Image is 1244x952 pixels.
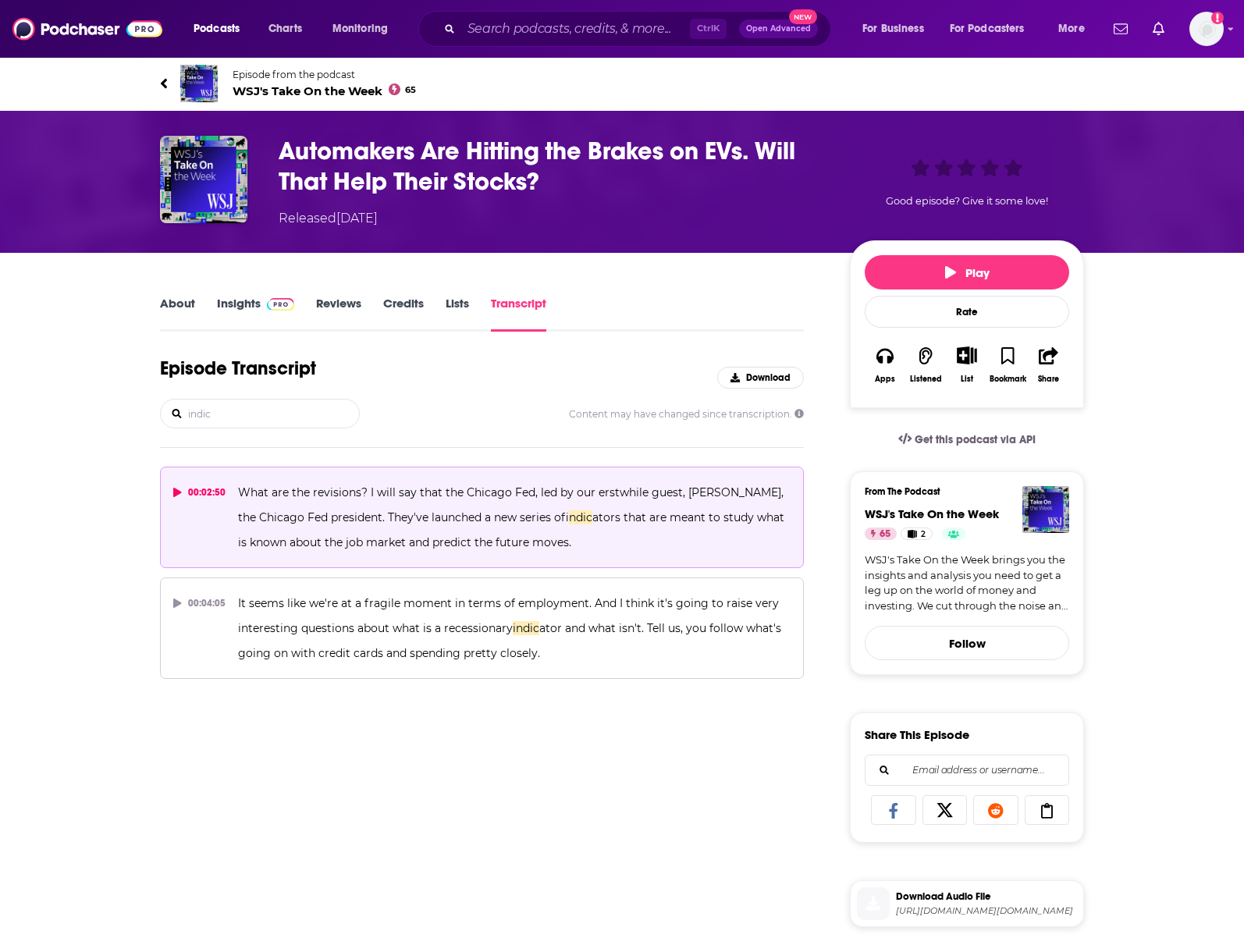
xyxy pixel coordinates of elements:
a: Lists [446,296,469,332]
span: It seems like we're at a fragile moment in terms of employment. And I think it's going to raise v... [238,596,782,635]
span: WSJ's Take On the Week [233,83,416,98]
button: open menu [1047,16,1104,41]
span: Download [746,372,791,383]
div: Apps [875,375,895,384]
img: Podchaser Pro [267,298,294,311]
h3: Automakers Are Hitting the Brakes on EVs. Will That Help Their Stocks? [279,136,825,197]
button: open menu [851,16,944,41]
a: WSJ's Take On the WeekEpisode from the podcastWSJ's Take On the Week65 [160,65,622,102]
span: Download Audio File [896,890,1077,904]
h3: Share This Episode [865,727,969,742]
span: 65 [880,527,890,542]
input: Email address or username... [878,755,1056,785]
div: List [961,374,973,384]
button: Play [865,255,1069,290]
a: Show notifications dropdown [1107,16,1134,42]
button: Listened [905,336,946,393]
button: Share [1029,336,1069,393]
span: indic [569,510,592,524]
span: For Business [862,18,924,40]
a: WSJ's Take On the Week brings you the insights and analysis you need to get a leg up on the world... [865,552,1069,613]
span: Monitoring [332,18,388,40]
button: 00:04:05It seems like we're at a fragile moment in terms of employment. And I think it's going to... [160,577,804,679]
div: Search followers [865,755,1069,786]
span: New [789,9,817,24]
button: open menu [322,16,408,41]
span: 2 [921,527,926,542]
a: 65 [865,528,897,540]
h3: From The Podcast [865,486,1057,497]
div: Listened [910,375,942,384]
input: Search transcript... [187,400,359,428]
div: Released [DATE] [279,209,378,228]
button: open menu [940,16,1047,41]
span: More [1058,18,1085,40]
a: Share on Facebook [871,795,916,825]
div: Rate [865,296,1069,328]
input: Search podcasts, credits, & more... [461,16,690,41]
span: https://chrt.fm/track/1F1B1F/traffic.megaphone.fm/WSJ2055607850.mp3 [896,905,1077,917]
span: Charts [268,18,302,40]
a: Copy Link [1025,795,1070,825]
button: 00:02:50What are the revisions? I will say that the Chicago Fed, led by our erstwhile guest, [PER... [160,467,804,568]
button: open menu [183,16,260,41]
button: Open AdvancedNew [739,20,818,38]
a: Reviews [316,296,361,332]
span: Content may have changed since transcription. [569,408,804,420]
div: Bookmark [990,375,1026,384]
span: Good episode? Give it some love! [886,195,1048,207]
span: 65 [405,87,416,94]
button: Download [717,367,804,389]
span: Podcasts [194,18,240,40]
a: Show notifications dropdown [1146,16,1171,42]
button: Apps [865,336,905,393]
img: Podchaser - Follow, Share and Rate Podcasts [12,14,162,44]
button: Show More Button [951,346,983,364]
a: WSJ's Take On the Week [865,506,999,521]
img: User Profile [1189,12,1224,46]
span: Logged in as clareliening [1189,12,1224,46]
a: Transcript [491,296,546,332]
button: Follow [865,626,1069,660]
span: What are the revisions? I will say that the Chicago Fed, led by our erstwhile guest, [PERSON_NAME... [238,485,787,524]
button: Bookmark [987,336,1028,393]
span: Get this podcast via API [915,433,1036,446]
span: Episode from the podcast [233,69,416,80]
div: Search podcasts, credits, & more... [433,11,846,47]
span: Open Advanced [746,25,811,33]
a: Share on Reddit [973,795,1018,825]
button: Show profile menu [1189,12,1224,46]
div: 00:04:05 [173,591,226,616]
div: Share [1038,375,1059,384]
a: InsightsPodchaser Pro [217,296,294,332]
span: Play [945,265,990,280]
img: WSJ's Take On the Week [180,65,218,102]
h1: Episode Transcript [160,357,316,380]
svg: Add a profile image [1211,12,1224,24]
a: 2 [901,528,933,540]
span: Ctrl K [690,19,727,39]
a: Charts [258,16,311,41]
span: For Podcasters [950,18,1025,40]
a: Share on X/Twitter [922,795,968,825]
div: Show More ButtonList [947,336,987,393]
div: 00:02:50 [173,480,226,505]
a: About [160,296,195,332]
a: Download Audio File[URL][DOMAIN_NAME][DOMAIN_NAME] [857,887,1077,920]
span: indic [513,621,539,635]
a: Get this podcast via API [886,421,1048,459]
a: Credits [383,296,424,332]
img: Automakers Are Hitting the Brakes on EVs. Will That Help Their Stocks? [160,136,247,223]
img: WSJ's Take On the Week [1022,486,1069,533]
